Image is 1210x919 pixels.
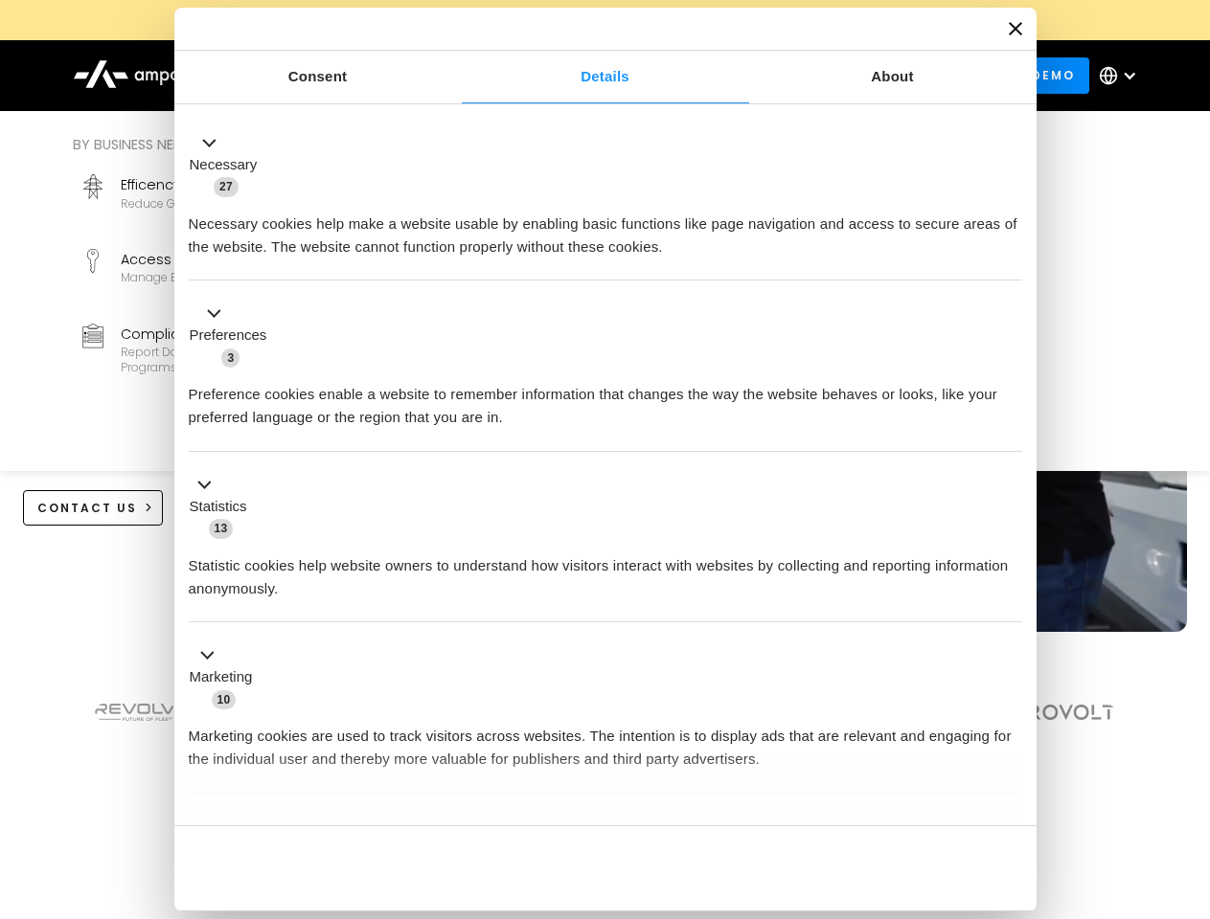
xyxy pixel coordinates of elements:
[746,841,1021,896] button: Okay
[121,324,372,345] div: Compliance
[190,666,253,688] label: Marketing
[189,540,1022,600] div: Statistic cookies help website owners to understand how visitors interact with websites by collec...
[749,51,1037,103] a: About
[23,490,164,526] a: CONTACT US
[121,174,341,195] div: Efficency
[214,177,239,196] span: 27
[189,369,1022,429] div: Preference cookies enable a website to remember information that changes the way the website beha...
[1001,705,1115,720] img: Aerovolt Logo
[189,473,259,540] button: Statistics (13)
[189,131,269,198] button: Necessary (27)
[316,818,334,837] span: 2
[190,325,267,347] label: Preferences
[37,500,137,517] div: CONTACT US
[189,303,279,370] button: Preferences (3)
[73,134,694,155] div: By business need
[121,249,352,270] div: Access Control
[189,198,1022,258] div: Necessary cookies help make a website usable by enabling basic functions like page navigation and...
[189,815,346,839] button: Unclassified (2)
[189,710,1022,771] div: Marketing cookies are used to track visitors across websites. The intention is to display ads tha...
[221,348,240,368] span: 3
[1009,22,1022,35] button: Close banner
[73,167,379,234] a: EfficencyReduce grid contraints and fuel costs
[174,10,1037,31] a: New Webinars: Register to Upcoming WebinarsREGISTER HERE
[121,196,341,212] div: Reduce grid contraints and fuel costs
[190,496,247,518] label: Statistics
[121,270,352,285] div: Manage EV charger security and access
[73,241,379,308] a: Access ControlManage EV charger security and access
[190,154,258,176] label: Necessary
[174,51,462,103] a: Consent
[189,644,264,711] button: Marketing (10)
[212,690,237,709] span: 10
[209,519,234,538] span: 13
[121,345,372,374] div: Report data and stay compliant with EV programs
[73,316,379,383] a: ComplianceReport data and stay compliant with EV programs
[462,51,749,103] a: Details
